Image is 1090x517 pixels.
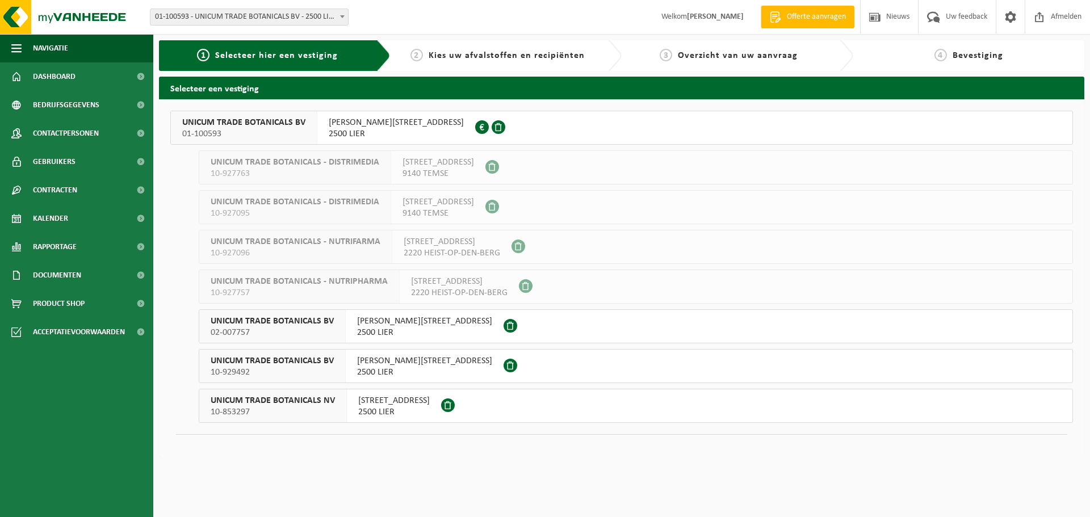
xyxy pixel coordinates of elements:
span: [STREET_ADDRESS] [411,276,508,287]
span: 10-927763 [211,168,379,179]
span: 4 [934,49,947,61]
span: 02-007757 [211,327,334,338]
span: 10-853297 [211,406,335,418]
span: Bevestiging [953,51,1003,60]
span: [PERSON_NAME][STREET_ADDRESS] [357,355,492,367]
span: 1 [197,49,209,61]
span: Dashboard [33,62,76,91]
span: 01-100593 [182,128,305,140]
span: UNICUM TRADE BOTANICALS - NUTRIPHARMA [211,276,388,287]
span: Rapportage [33,233,77,261]
span: UNICUM TRADE BOTANICALS BV [182,117,305,128]
span: 2500 LIER [357,367,492,378]
span: Offerte aanvragen [784,11,849,23]
span: 10-927095 [211,208,379,219]
span: [STREET_ADDRESS] [403,196,474,208]
span: 10-929492 [211,367,334,378]
span: UNICUM TRADE BOTANICALS BV [211,316,334,327]
span: [PERSON_NAME][STREET_ADDRESS] [329,117,464,128]
span: Contactpersonen [33,119,99,148]
span: Navigatie [33,34,68,62]
span: 2500 LIER [329,128,464,140]
span: UNICUM TRADE BOTANICALS - DISTRIMEDIA [211,196,379,208]
span: [PERSON_NAME][STREET_ADDRESS] [357,316,492,327]
span: 10-927096 [211,247,380,259]
span: UNICUM TRADE BOTANICALS - NUTRIFARMA [211,236,380,247]
span: Kies uw afvalstoffen en recipiënten [429,51,585,60]
span: 2500 LIER [358,406,430,418]
h2: Selecteer een vestiging [159,77,1084,99]
span: 9140 TEMSE [403,168,474,179]
span: [STREET_ADDRESS] [404,236,500,247]
span: Contracten [33,176,77,204]
span: 2220 HEIST-OP-DEN-BERG [404,247,500,259]
span: 10-927757 [211,287,388,299]
span: Acceptatievoorwaarden [33,318,125,346]
span: UNICUM TRADE BOTANICALS BV [211,355,334,367]
span: 01-100593 - UNICUM TRADE BOTANICALS BV - 2500 LIER, JOSEPH VAN INSTRAAT 21 [150,9,348,25]
span: Gebruikers [33,148,76,176]
span: 3 [660,49,672,61]
button: UNICUM TRADE BOTANICALS NV 10-853297 [STREET_ADDRESS]2500 LIER [199,389,1073,423]
span: 2220 HEIST-OP-DEN-BERG [411,287,508,299]
button: UNICUM TRADE BOTANICALS BV 10-929492 [PERSON_NAME][STREET_ADDRESS]2500 LIER [199,349,1073,383]
a: Offerte aanvragen [761,6,854,28]
span: 01-100593 - UNICUM TRADE BOTANICALS BV - 2500 LIER, JOSEPH VAN INSTRAAT 21 [150,9,349,26]
strong: [PERSON_NAME] [687,12,744,21]
span: [STREET_ADDRESS] [403,157,474,168]
span: UNICUM TRADE BOTANICALS - DISTRIMEDIA [211,157,379,168]
span: Documenten [33,261,81,289]
span: Product Shop [33,289,85,318]
span: 2 [410,49,423,61]
button: UNICUM TRADE BOTANICALS BV 01-100593 [PERSON_NAME][STREET_ADDRESS]2500 LIER [170,111,1073,145]
span: Bedrijfsgegevens [33,91,99,119]
span: Selecteer hier een vestiging [215,51,338,60]
span: Overzicht van uw aanvraag [678,51,798,60]
span: Kalender [33,204,68,233]
button: UNICUM TRADE BOTANICALS BV 02-007757 [PERSON_NAME][STREET_ADDRESS]2500 LIER [199,309,1073,343]
span: [STREET_ADDRESS] [358,395,430,406]
span: 2500 LIER [357,327,492,338]
span: UNICUM TRADE BOTANICALS NV [211,395,335,406]
span: 9140 TEMSE [403,208,474,219]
